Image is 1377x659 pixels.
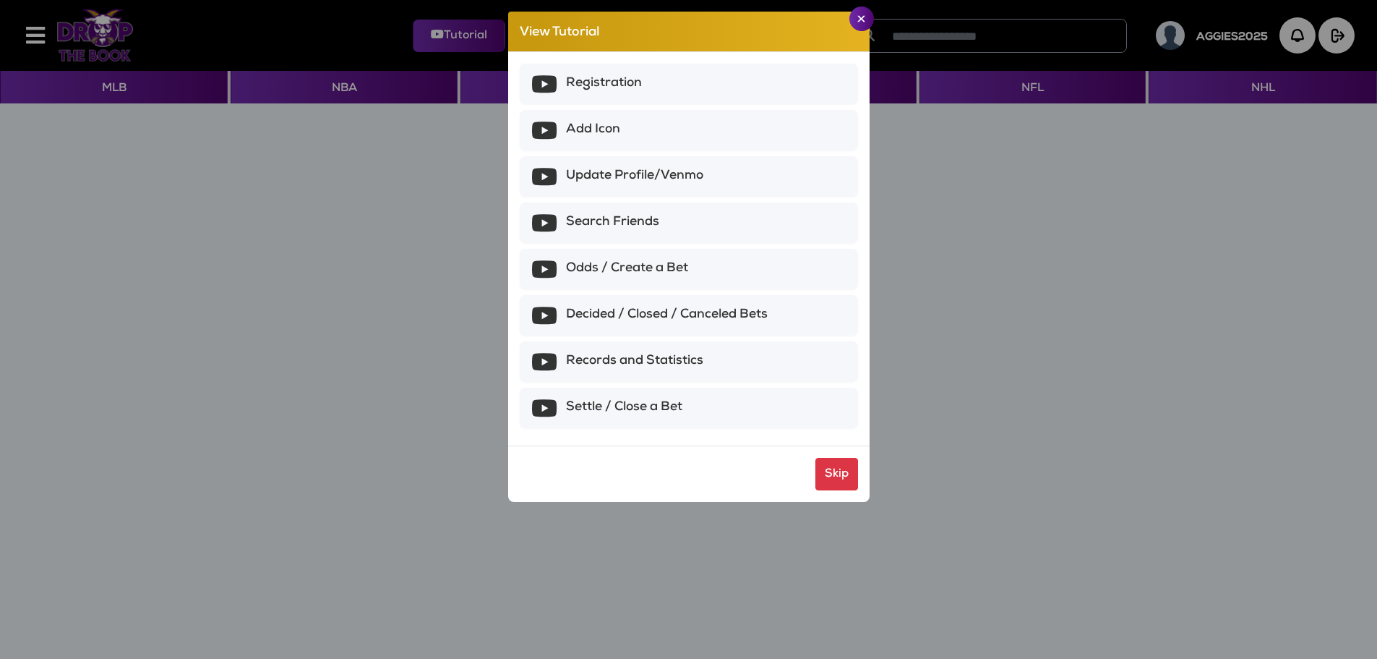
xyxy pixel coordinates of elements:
[566,307,768,324] span: Decided / Closed / Canceled Bets
[849,7,874,31] button: Close
[815,458,858,490] button: Skip
[566,75,642,93] span: Registration
[857,15,865,22] img: Close
[520,23,600,43] h4: View Tutorial
[566,214,659,231] span: Search Friends
[566,353,703,370] span: Records and Statistics
[566,122,620,139] span: Add Icon
[566,399,682,417] span: Settle / Close a Bet
[566,260,688,278] span: Odds / Create a Bet
[566,168,703,185] span: Update Profile/Venmo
